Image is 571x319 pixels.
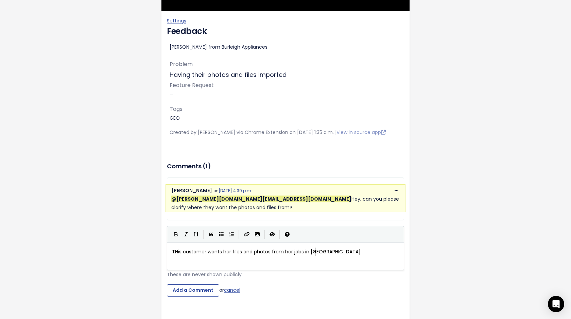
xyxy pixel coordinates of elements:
button: Import an image [252,229,262,239]
div: Open Intercom Messenger [548,296,564,312]
span: Tags [170,105,183,113]
button: Bold [171,229,181,239]
button: Quote [206,229,216,239]
span: Feature Request [170,81,214,89]
div: [PERSON_NAME] from Burleigh Appliances [170,43,401,51]
p: — [170,81,401,99]
p: GEO [170,104,401,123]
button: Markdown Guide [282,229,292,239]
span: on [213,188,252,194]
a: Settings [167,17,186,24]
div: or [167,284,404,297]
h3: Comments ( ) [167,162,404,171]
button: Generic List [216,229,226,239]
i: | [203,230,204,239]
a: [DATE] 4:39 p.m. [219,188,252,194]
span: [PERSON_NAME] [171,187,212,194]
button: Toggle Preview [267,229,277,239]
span: Created by [PERSON_NAME] via Chrome Extension on [DATE] 1:35 a.m. | [170,129,386,136]
span: These are never shown publicly. [167,271,243,278]
span: 1 [205,162,208,170]
i: | [279,230,280,239]
p: Having their photos and files imported [170,69,401,80]
span: Albert Ly [171,196,351,202]
button: Heading [191,229,201,239]
span: THis customer wants her files and photos from her jobs in [GEOGRAPHIC_DATA] [172,248,361,255]
i: | [264,230,265,239]
button: Italic [181,229,191,239]
a: cancel [224,287,240,293]
p: Hey, can you please clarify where they want the photos and files from? [171,195,400,212]
input: Add a Comment [167,284,219,297]
a: View in source app [336,129,386,136]
button: Create Link [241,229,252,239]
button: Numbered List [226,229,237,239]
h4: Feedback [167,25,404,37]
span: Problem [170,60,193,68]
